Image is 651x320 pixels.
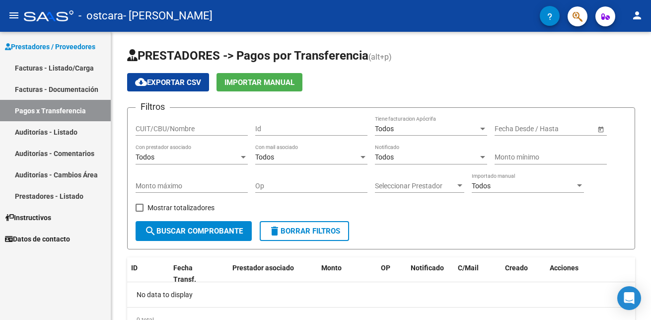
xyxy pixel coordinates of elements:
button: Exportar CSV [127,73,209,91]
button: Importar Manual [217,73,302,91]
button: Borrar Filtros [260,221,349,241]
span: OP [381,264,390,272]
span: Instructivos [5,212,51,223]
datatable-header-cell: Acciones [546,257,635,290]
span: Prestadores / Proveedores [5,41,95,52]
span: - ostcara [78,5,123,27]
span: Monto [321,264,342,272]
span: Todos [136,153,154,161]
div: No data to display [127,282,635,307]
datatable-header-cell: Notificado [407,257,454,290]
h3: Filtros [136,100,170,114]
span: Todos [472,182,491,190]
span: (alt+p) [368,52,392,62]
datatable-header-cell: Creado [501,257,546,290]
button: Buscar Comprobante [136,221,252,241]
button: Open calendar [595,124,606,134]
span: Borrar Filtros [269,227,340,236]
input: Start date [495,125,525,133]
span: C/Mail [458,264,479,272]
span: Prestador asociado [232,264,294,272]
mat-icon: menu [8,9,20,21]
datatable-header-cell: OP [377,257,407,290]
span: Buscar Comprobante [145,227,243,236]
span: Todos [255,153,274,161]
span: Datos de contacto [5,234,70,244]
span: - [PERSON_NAME] [123,5,213,27]
span: Mostrar totalizadores [147,202,215,214]
datatable-header-cell: Fecha Transf. [169,257,214,290]
mat-icon: delete [269,225,281,237]
mat-icon: cloud_download [135,76,147,88]
datatable-header-cell: Prestador asociado [228,257,317,290]
mat-icon: person [631,9,643,21]
span: Todos [375,125,394,133]
span: ID [131,264,138,272]
input: End date [534,125,582,133]
datatable-header-cell: C/Mail [454,257,501,290]
span: Todos [375,153,394,161]
span: Acciones [550,264,579,272]
datatable-header-cell: Monto [317,257,377,290]
div: Open Intercom Messenger [617,286,641,310]
span: Fecha Transf. [173,264,196,283]
span: Seleccionar Prestador [375,182,455,190]
mat-icon: search [145,225,156,237]
datatable-header-cell: ID [127,257,169,290]
span: Exportar CSV [135,78,201,87]
span: Notificado [411,264,444,272]
span: Importar Manual [224,78,294,87]
span: PRESTADORES -> Pagos por Transferencia [127,49,368,63]
span: Creado [505,264,528,272]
